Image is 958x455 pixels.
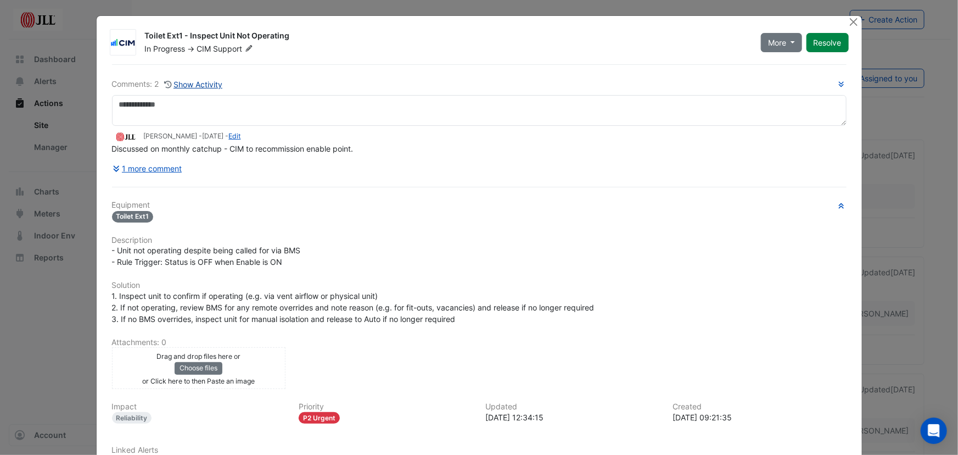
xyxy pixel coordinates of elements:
div: Toilet Ext1 - Inspect Unit Not Operating [145,30,748,43]
div: P2 Urgent [299,412,340,424]
span: 2025-07-04 12:34:15 [203,132,224,140]
span: 1. Inspect unit to confirm if operating (e.g. via vent airflow or physical unit) 2. If not operat... [112,291,595,324]
span: -> [188,44,195,53]
button: More [761,33,802,52]
button: Show Activity [164,78,223,91]
span: Support [214,43,255,54]
h6: Updated [486,402,660,412]
span: Toilet Ext1 [112,211,154,223]
button: Choose files [175,362,222,374]
small: or Click here to then Paste an image [142,377,255,385]
span: CIM [197,44,211,53]
h6: Created [673,402,847,412]
a: Edit [229,132,241,140]
button: 1 more comment [112,159,183,178]
h6: Impact [112,402,286,412]
img: JLL UK [112,131,139,143]
h6: Description [112,236,847,245]
h6: Equipment [112,201,847,210]
span: More [768,37,786,48]
img: CIM [110,37,136,48]
div: Comments: 2 [112,78,223,91]
span: - Unit not operating despite being called for via BMS - Rule Trigger: Status is OFF when Enable i... [112,246,301,267]
div: [DATE] 09:21:35 [673,412,847,423]
div: Reliability [112,412,152,424]
button: Resolve [806,33,849,52]
h6: Attachments: 0 [112,338,847,347]
small: Drag and drop files here or [156,352,240,360]
button: Close [848,16,860,27]
h6: Linked Alerts [112,446,847,455]
small: [PERSON_NAME] - - [144,131,241,141]
div: Open Intercom Messenger [921,418,947,444]
h6: Priority [299,402,473,412]
div: [DATE] 12:34:15 [486,412,660,423]
span: Discussed on monthly catchup - CIM to recommission enable point. [112,144,354,153]
span: In Progress [145,44,186,53]
h6: Solution [112,281,847,290]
